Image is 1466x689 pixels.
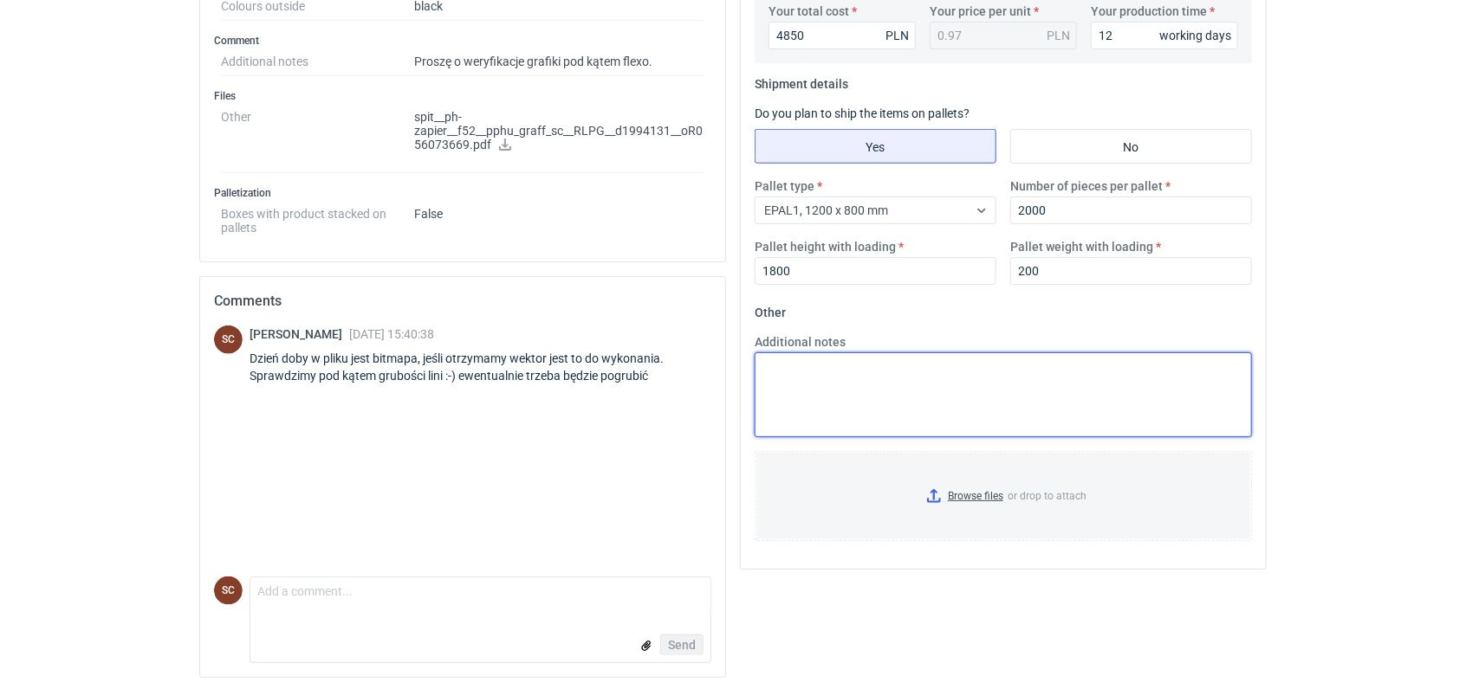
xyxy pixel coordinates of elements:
div: PLN [1047,27,1070,44]
div: Dzień doby w pliku jest bitmapa, jeśli otrzymamy wektor jest to do wykonania. Sprawdzimy pod kąte... [250,350,711,384]
label: Your total cost [769,3,849,20]
label: Pallet weight with loading [1010,238,1153,255]
div: PLN [885,27,909,44]
legend: Shipment details [755,70,848,91]
dt: Additional notes [221,48,414,76]
h3: Palletization [214,186,711,200]
label: Your price per unit [930,3,1031,20]
label: Yes [755,129,996,164]
p: spit__ph-zapier__f52__pphu_graff_sc__RLPG__d1994131__oR056073669.pdf [414,110,704,153]
span: Send [668,639,696,651]
h3: Comment [214,34,711,48]
div: Sylwia Cichórz [214,576,243,605]
div: working days [1159,27,1231,44]
dt: Other [221,103,414,173]
dd: Proszę o weryfikacje grafiki pod kątem flexo. [414,48,704,76]
dd: False [414,200,704,235]
span: EPAL1, 1200 x 800 mm [764,203,888,217]
input: 0 [1010,257,1252,285]
label: Do you plan to ship the items on pallets? [755,106,970,120]
label: Pallet height with loading [755,238,896,255]
input: 0 [1091,22,1238,49]
h3: Files [214,89,711,103]
h2: Comments [214,291,711,312]
figcaption: SC [214,576,243,605]
legend: Other [755,299,786,319]
label: Pallet type [755,177,814,195]
dt: Boxes with product stacked on pallets [221,200,414,235]
span: [DATE] 15:40:38 [349,327,434,341]
label: Number of pieces per pallet [1010,177,1163,195]
input: 0 [755,257,996,285]
span: [PERSON_NAME] [250,327,349,341]
input: 0 [769,22,916,49]
input: 0 [1010,196,1252,224]
label: No [1010,129,1252,164]
label: Your production time [1091,3,1207,20]
button: Send [660,634,704,655]
figcaption: SC [214,325,243,354]
div: Sylwia Cichórz [214,325,243,354]
label: or drop to attach [756,452,1251,540]
label: Additional notes [755,333,846,351]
